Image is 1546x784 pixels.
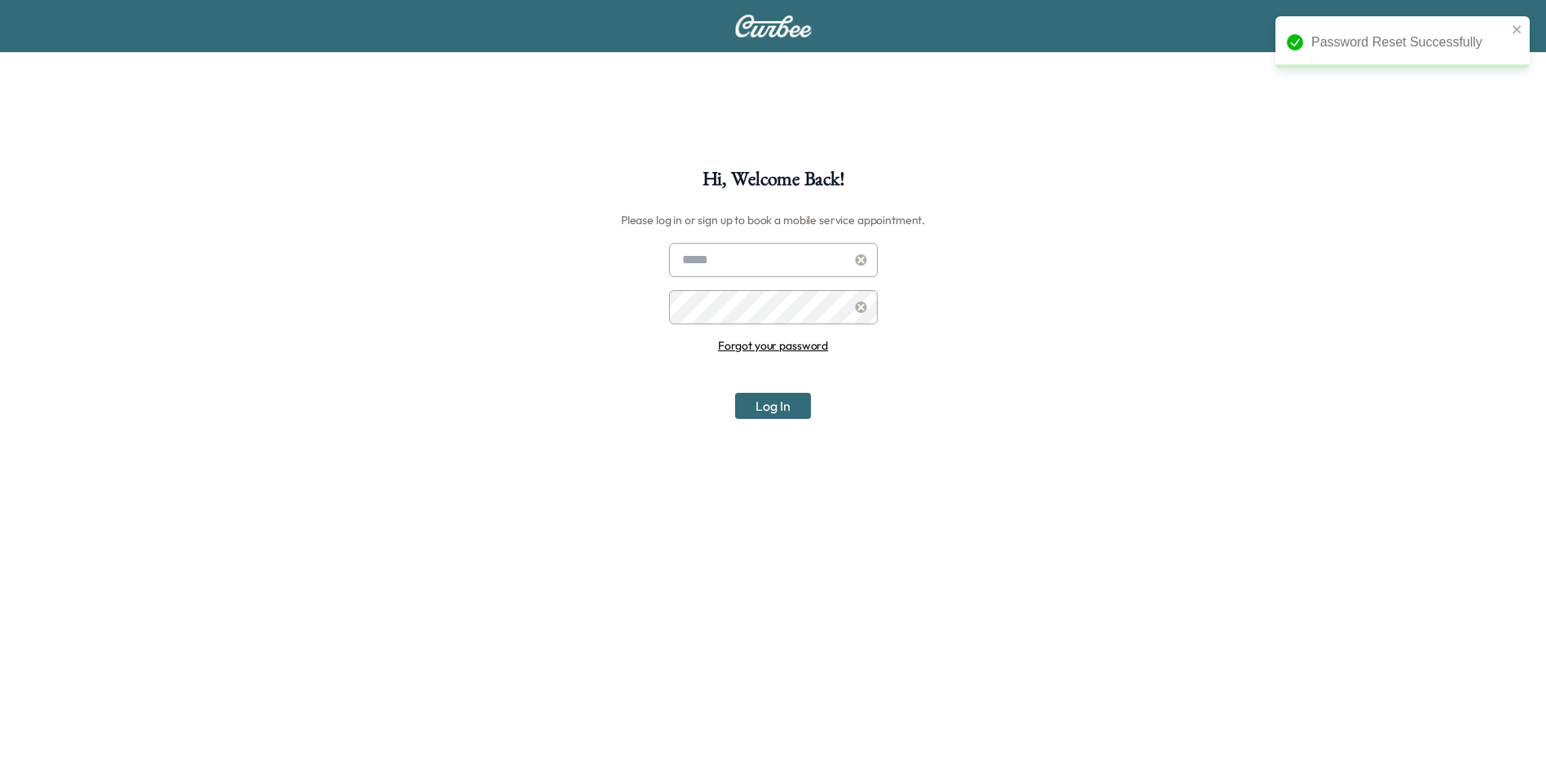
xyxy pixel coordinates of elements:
[735,393,811,419] button: Log In
[703,170,844,197] h1: Hi, Welcome Back!
[1512,23,1523,36] button: close
[718,338,828,353] a: Forgot your password
[734,15,813,37] img: Curbee Logo
[621,207,925,233] h6: Please log in or sign up to book a mobile service appointment.
[1311,33,1507,52] div: Password Reset Successfully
